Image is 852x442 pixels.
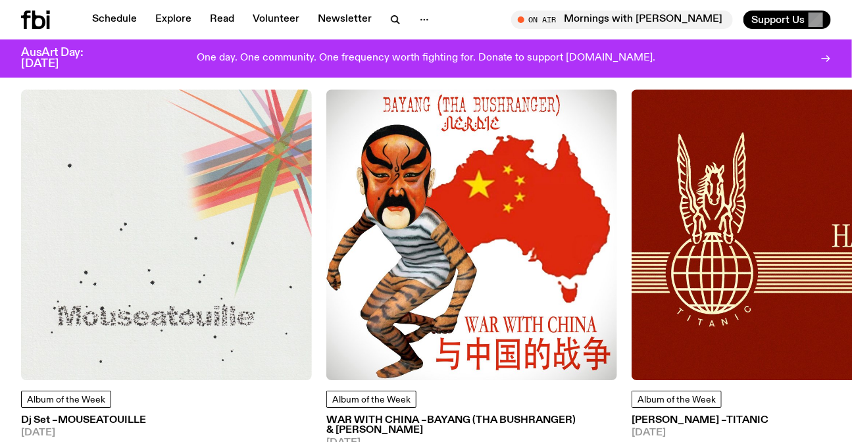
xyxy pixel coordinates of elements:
[511,11,733,29] button: On AirMornings with [PERSON_NAME]
[84,11,145,29] a: Schedule
[743,11,831,29] button: Support Us
[632,391,722,408] a: Album of the Week
[726,415,768,426] span: Titanic
[21,89,312,380] img: DJ Set feels like your parents' old shag carpet and sticky leather couches in the summer, and tas...
[202,11,242,29] a: Read
[310,11,380,29] a: Newsletter
[21,428,312,438] span: [DATE]
[245,11,307,29] a: Volunteer
[638,395,716,405] span: Album of the Week
[326,391,416,408] a: Album of the Week
[21,391,111,408] a: Album of the Week
[27,395,105,405] span: Album of the Week
[197,53,655,64] p: One day. One community. One frequency worth fighting for. Donate to support [DOMAIN_NAME].
[21,416,312,426] h3: Dj Set –
[147,11,199,29] a: Explore
[751,14,805,26] span: Support Us
[332,395,411,405] span: Album of the Week
[326,416,617,435] h3: WAR WITH CHINA –
[58,415,146,426] span: Mouseatouille
[21,47,105,70] h3: AusArt Day: [DATE]
[326,415,576,435] span: BAYANG (tha Bushranger) & [PERSON_NAME]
